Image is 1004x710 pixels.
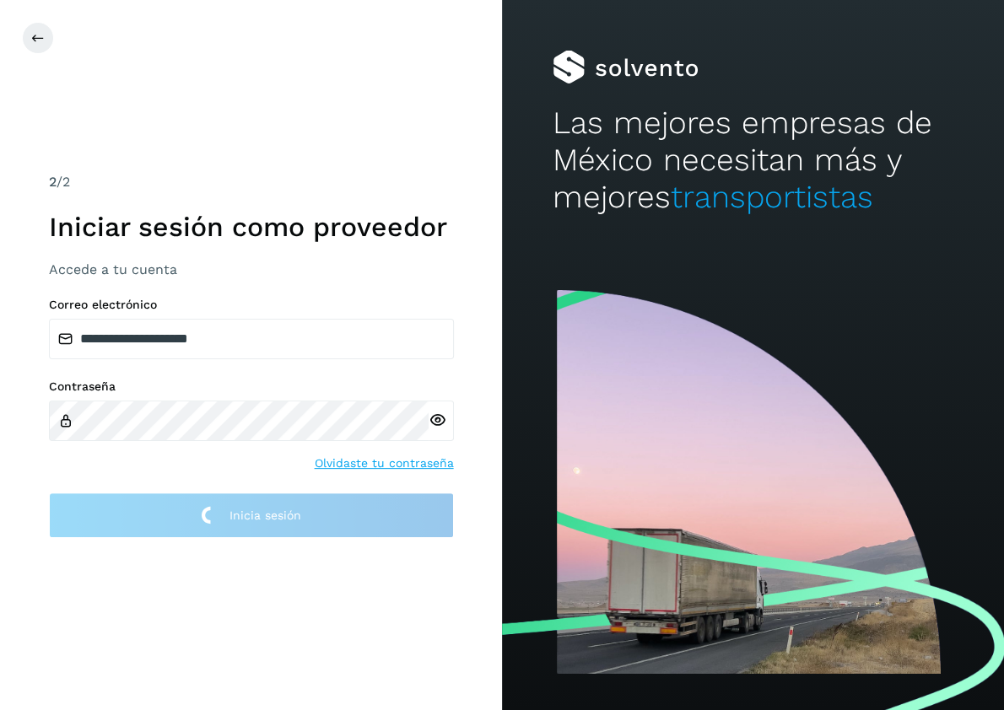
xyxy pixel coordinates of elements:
span: 2 [49,174,57,190]
a: Olvidaste tu contraseña [315,455,454,472]
h3: Accede a tu cuenta [49,261,454,277]
span: Inicia sesión [229,509,301,521]
h1: Iniciar sesión como proveedor [49,211,454,243]
label: Contraseña [49,379,454,394]
label: Correo electrónico [49,298,454,312]
button: Inicia sesión [49,492,454,539]
h2: Las mejores empresas de México necesitan más y mejores [553,105,954,217]
div: /2 [49,172,454,192]
span: transportistas [671,179,873,215]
